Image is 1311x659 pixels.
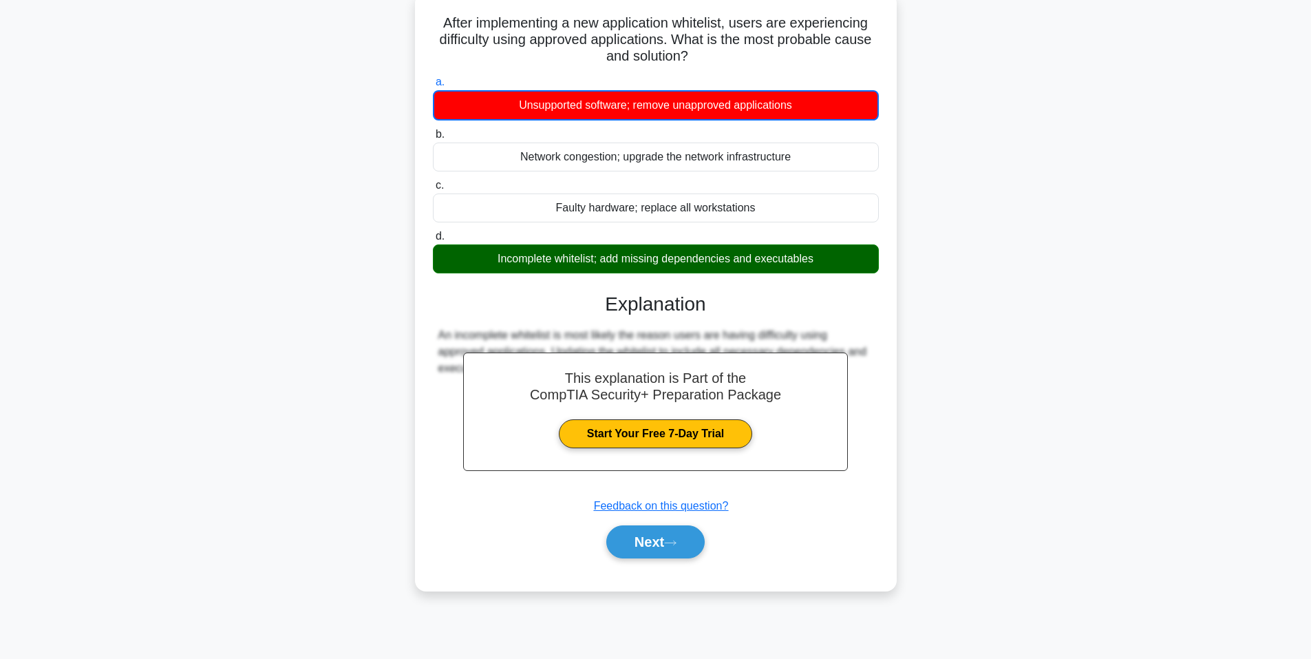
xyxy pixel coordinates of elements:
[594,500,729,512] a: Feedback on this question?
[436,76,445,87] span: a.
[433,244,879,273] div: Incomplete whitelist; add missing dependencies and executables
[433,143,879,171] div: Network congestion; upgrade the network infrastructure
[441,293,871,316] h3: Explanation
[559,419,752,448] a: Start Your Free 7-Day Trial
[436,230,445,242] span: d.
[433,193,879,222] div: Faulty hardware; replace all workstations
[438,327,873,377] div: An incomplete whitelist is most likely the reason users are having difficulty using approved appl...
[431,14,880,65] h5: After implementing a new application whitelist, users are experiencing difficulty using approved ...
[606,525,705,558] button: Next
[436,128,445,140] span: b.
[433,90,879,121] div: Unsupported software; remove unapproved applications
[436,179,444,191] span: c.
